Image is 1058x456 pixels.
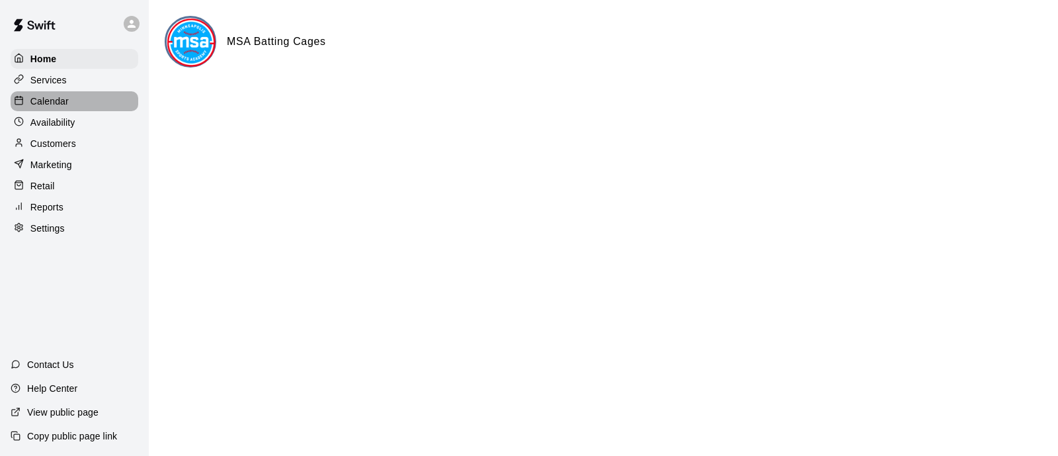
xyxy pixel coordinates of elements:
[30,137,76,150] p: Customers
[11,113,138,132] a: Availability
[30,116,75,129] p: Availability
[27,430,117,443] p: Copy public page link
[11,49,138,69] a: Home
[11,70,138,90] a: Services
[11,134,138,154] a: Customers
[30,179,55,193] p: Retail
[30,158,72,171] p: Marketing
[30,222,65,235] p: Settings
[30,52,57,66] p: Home
[27,382,77,395] p: Help Center
[11,91,138,111] a: Calendar
[30,73,67,87] p: Services
[11,155,138,175] a: Marketing
[167,18,216,68] img: MSA Batting Cages logo
[30,201,63,214] p: Reports
[227,33,326,50] h6: MSA Batting Cages
[11,176,138,196] a: Retail
[27,406,99,419] p: View public page
[30,95,69,108] p: Calendar
[27,358,74,371] p: Contact Us
[11,218,138,238] a: Settings
[11,197,138,217] a: Reports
